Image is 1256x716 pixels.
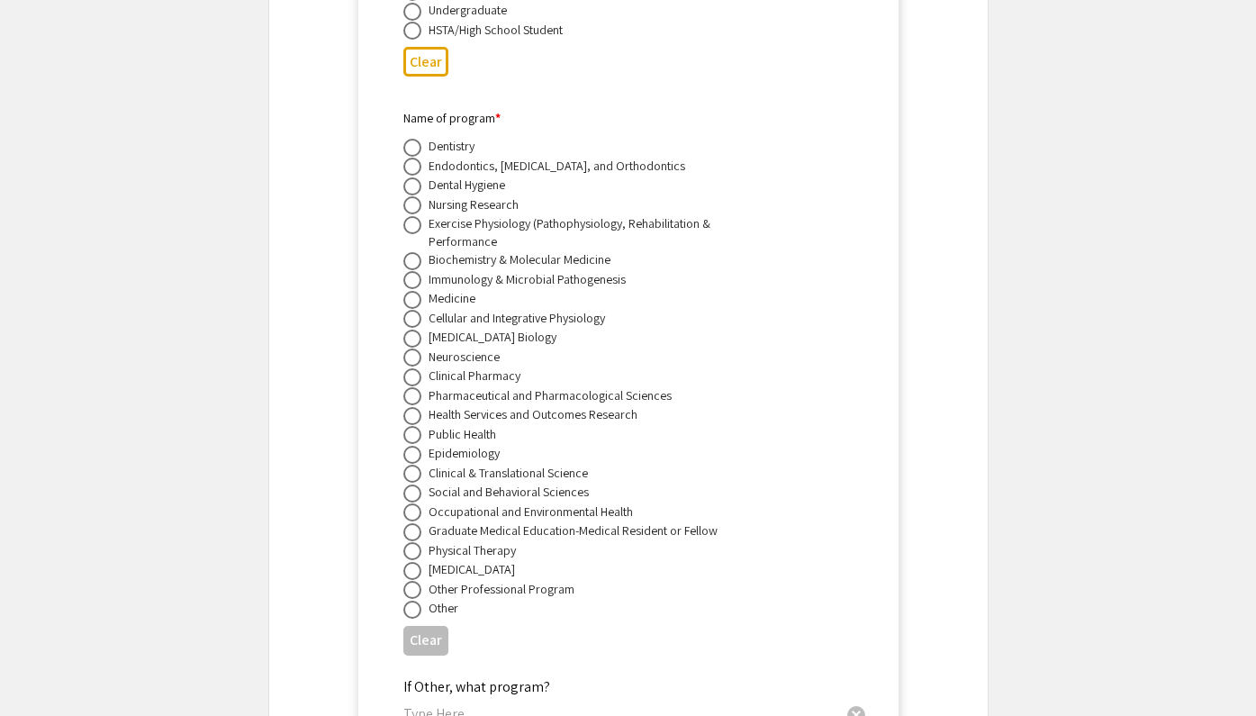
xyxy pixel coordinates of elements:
[429,250,610,268] div: Biochemistry & Molecular Medicine
[429,560,515,578] div: [MEDICAL_DATA]
[429,157,685,175] div: Endodontics, [MEDICAL_DATA], and Orthodontics
[429,425,496,443] div: Public Health
[429,21,563,39] div: HSTA/High School Student
[429,444,500,462] div: Epidemiology
[403,677,550,696] mat-label: If Other, what program?
[403,110,501,126] mat-label: Name of program
[403,626,448,656] button: Clear
[429,137,474,155] div: Dentistry
[429,599,458,617] div: Other
[429,195,519,213] div: Nursing Research
[429,580,574,598] div: Other Professional Program
[429,176,505,194] div: Dental Hygiene
[429,521,718,539] div: Graduate Medical Education-Medical Resident or Fellow
[429,289,475,307] div: Medicine
[429,405,637,423] div: Health Services and Outcomes Research
[14,635,77,702] iframe: Chat
[429,367,520,385] div: Clinical Pharmacy
[429,309,605,327] div: Cellular and Integrative Physiology
[429,541,516,559] div: Physical Therapy
[403,47,448,77] button: Clear
[429,464,588,482] div: Clinical & Translational Science
[429,483,589,501] div: Social and Behavioral Sciences
[429,386,672,404] div: Pharmaceutical and Pharmacological Sciences
[429,328,556,346] div: [MEDICAL_DATA] Biology
[429,214,744,250] div: Exercise Physiology (Pathophysiology, Rehabilitation & Performance
[429,270,626,288] div: Immunology & Microbial Pathogenesis
[429,348,500,366] div: Neuroscience
[429,1,507,19] div: Undergraduate
[429,503,633,521] div: Occupational and Environmental Health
